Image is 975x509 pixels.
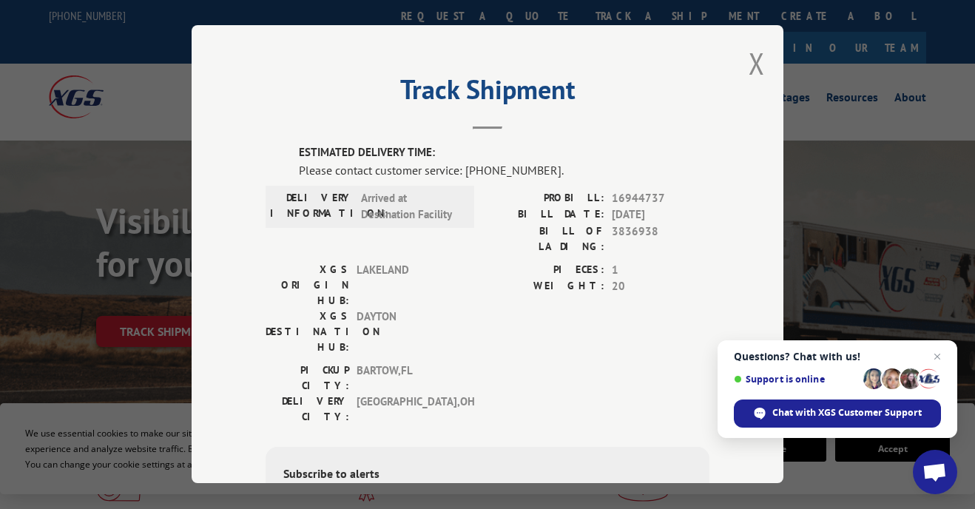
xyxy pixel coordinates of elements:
label: PROBILL: [487,190,604,207]
span: Arrived at Destination Facility [361,190,461,223]
span: 3836938 [612,223,709,254]
span: [DATE] [612,206,709,223]
span: Chat with XGS Customer Support [772,406,922,419]
label: DELIVERY CITY: [266,394,349,425]
label: ESTIMATED DELIVERY TIME: [299,144,709,161]
button: Close modal [749,44,765,83]
label: WEIGHT: [487,278,604,295]
a: Open chat [913,450,957,494]
div: Please contact customer service: [PHONE_NUMBER]. [299,161,709,179]
span: 20 [612,278,709,295]
label: BILL OF LADING: [487,223,604,254]
label: PIECES: [487,262,604,279]
label: XGS ORIGIN HUB: [266,262,349,309]
label: BILL DATE: [487,206,604,223]
span: 1 [612,262,709,279]
div: Subscribe to alerts [283,465,692,486]
span: BARTOW , FL [357,363,456,394]
span: DAYTON [357,309,456,355]
label: XGS DESTINATION HUB: [266,309,349,355]
span: 16944737 [612,190,709,207]
span: LAKELAND [357,262,456,309]
span: Questions? Chat with us! [734,351,941,363]
h2: Track Shipment [266,79,709,107]
span: Support is online [734,374,858,385]
span: Chat with XGS Customer Support [734,400,941,428]
label: DELIVERY INFORMATION: [270,190,354,223]
span: [GEOGRAPHIC_DATA] , OH [357,394,456,425]
label: PICKUP CITY: [266,363,349,394]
